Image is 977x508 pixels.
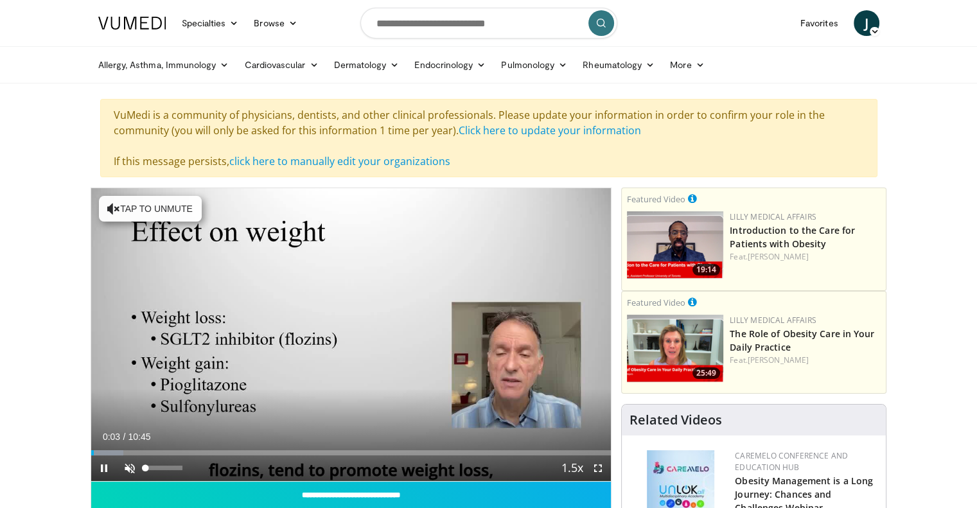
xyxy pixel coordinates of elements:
[575,52,662,78] a: Rheumatology
[246,10,305,36] a: Browse
[730,355,881,366] div: Feat.
[123,432,126,442] span: /
[585,455,611,481] button: Fullscreen
[146,466,182,470] div: Volume Level
[236,52,326,78] a: Cardiovascular
[407,52,493,78] a: Endocrinology
[360,8,617,39] input: Search topics, interventions
[748,251,809,262] a: [PERSON_NAME]
[117,455,143,481] button: Unmute
[174,10,247,36] a: Specialties
[854,10,879,36] a: J
[629,412,722,428] h4: Related Videos
[627,315,723,382] a: 25:49
[627,211,723,279] a: 19:14
[91,455,117,481] button: Pause
[128,432,150,442] span: 10:45
[326,52,407,78] a: Dermatology
[627,297,685,308] small: Featured Video
[730,224,855,250] a: Introduction to the Care for Patients with Obesity
[627,193,685,205] small: Featured Video
[229,154,450,168] a: click here to manually edit your organizations
[735,450,848,473] a: CaReMeLO Conference and Education Hub
[559,455,585,481] button: Playback Rate
[793,10,846,36] a: Favorites
[748,355,809,365] a: [PERSON_NAME]
[91,450,612,455] div: Progress Bar
[627,315,723,382] img: e1208b6b-349f-4914-9dd7-f97803bdbf1d.png.150x105_q85_crop-smart_upscale.png
[91,188,612,482] video-js: Video Player
[91,52,237,78] a: Allergy, Asthma, Immunology
[730,251,881,263] div: Feat.
[100,99,877,177] div: VuMedi is a community of physicians, dentists, and other clinical professionals. Please update yo...
[730,328,874,353] a: The Role of Obesity Care in Your Daily Practice
[103,432,120,442] span: 0:03
[730,211,816,222] a: Lilly Medical Affairs
[493,52,575,78] a: Pulmonology
[730,315,816,326] a: Lilly Medical Affairs
[692,367,720,379] span: 25:49
[459,123,641,137] a: Click here to update your information
[627,211,723,279] img: acc2e291-ced4-4dd5-b17b-d06994da28f3.png.150x105_q85_crop-smart_upscale.png
[662,52,712,78] a: More
[692,264,720,276] span: 19:14
[98,17,166,30] img: VuMedi Logo
[99,196,202,222] button: Tap to unmute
